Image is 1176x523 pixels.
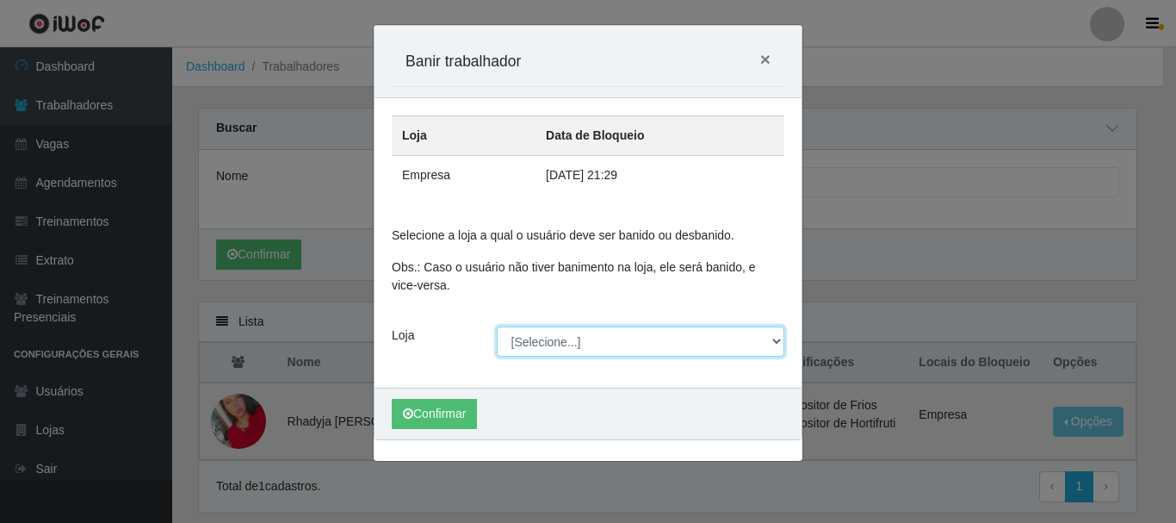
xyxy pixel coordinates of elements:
[392,227,784,245] p: Selecione a loja a qual o usuário deve ser banido ou desbanido.
[392,258,784,295] p: Obs.: Caso o usuário não tiver banimento na loja, ele será banido, e vice-versa.
[546,168,617,182] time: [DATE] 21:29
[392,156,535,196] td: Empresa
[760,49,771,69] span: ×
[535,116,784,156] th: Data de Bloqueio
[392,327,414,345] label: Loja
[392,116,535,156] th: Loja
[405,50,521,72] h5: Banir trabalhador
[746,36,784,82] button: Close
[392,399,477,429] button: Confirmar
